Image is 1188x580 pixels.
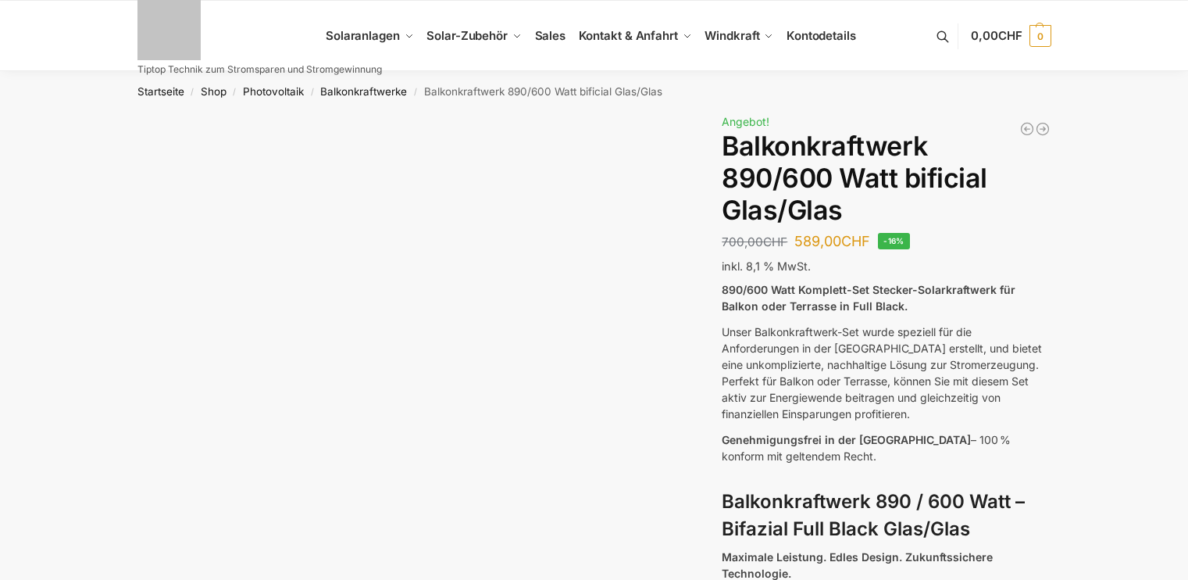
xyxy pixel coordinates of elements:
span: Kontakt & Anfahrt [579,28,678,43]
a: 890/600 Watt Solarkraftwerk + 2,7 KW Batteriespeicher Genehmigungsfrei [1019,121,1035,137]
span: CHF [763,235,787,249]
span: -16% [878,233,910,249]
a: Kontakt & Anfahrt [572,1,698,71]
strong: Maximale Leistung. Edles Design. Zukunftssichere Technologie. [722,550,993,580]
a: 0,00CHF 0 [971,13,1051,59]
p: Tiptop Technik zum Stromsparen und Stromgewinnung [137,65,382,74]
span: Solaranlagen [326,28,400,43]
strong: Balkonkraftwerk 890 / 600 Watt – Bifazial Full Black Glas/Glas [722,490,1025,540]
a: Steckerkraftwerk 890/600 Watt, mit Ständer für Terrasse inkl. Lieferung [1035,121,1051,137]
span: Sales [535,28,566,43]
a: Windkraft [698,1,780,71]
span: – 100 % konform mit geltendem Recht. [722,433,1011,463]
span: Kontodetails [787,28,856,43]
span: Angebot! [722,115,769,128]
span: 0 [1029,25,1051,47]
a: Balkonkraftwerke [320,85,407,98]
a: Kontodetails [780,1,862,71]
span: inkl. 8,1 % MwSt. [722,260,811,273]
bdi: 589,00 [794,233,870,249]
span: / [407,86,423,98]
a: Shop [201,85,227,98]
span: Solar-Zubehör [426,28,508,43]
h1: Balkonkraftwerk 890/600 Watt bificial Glas/Glas [722,131,1051,226]
span: 0,00 [971,28,1022,43]
a: Photovoltaik [243,85,304,98]
bdi: 700,00 [722,235,787,249]
span: Genehmigungsfrei in der [GEOGRAPHIC_DATA] [722,433,971,446]
span: Windkraft [705,28,759,43]
a: Solar-Zubehör [420,1,528,71]
span: / [304,86,320,98]
nav: Breadcrumb [109,71,1079,112]
span: / [184,86,201,98]
span: CHF [841,233,870,249]
span: CHF [998,28,1022,43]
p: Unser Balkonkraftwerk-Set wurde speziell für die Anforderungen in der [GEOGRAPHIC_DATA] erstellt,... [722,324,1051,422]
a: Startseite [137,85,184,98]
span: / [227,86,243,98]
strong: 890/600 Watt Komplett-Set Stecker-Solarkraftwerk für Balkon oder Terrasse in Full Black. [722,283,1015,313]
a: Sales [528,1,572,71]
